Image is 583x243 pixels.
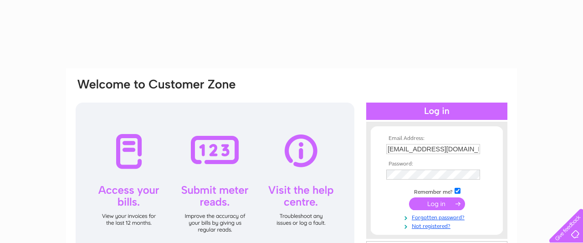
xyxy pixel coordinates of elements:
[384,186,490,196] td: Remember me?
[386,221,490,230] a: Not registered?
[384,161,490,167] th: Password:
[409,197,465,210] input: Submit
[384,135,490,142] th: Email Address:
[386,212,490,221] a: Forgotten password?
